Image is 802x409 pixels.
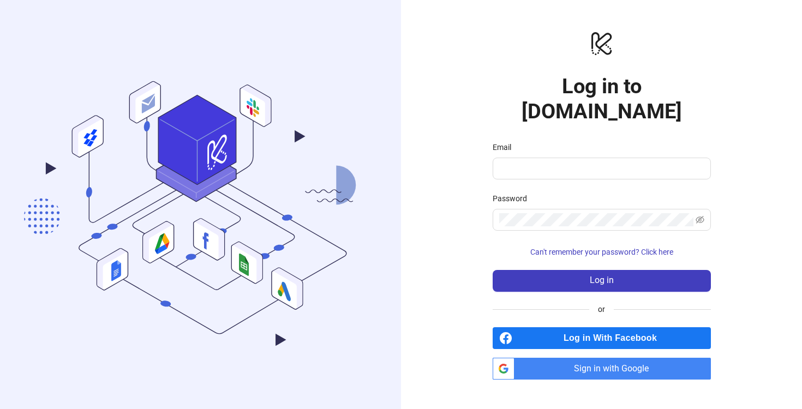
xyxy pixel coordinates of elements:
button: Log in [493,270,711,292]
a: Log in With Facebook [493,327,711,349]
label: Password [493,193,534,204]
span: Log in With Facebook [517,327,711,349]
span: eye-invisible [696,215,704,224]
a: Can't remember your password? Click here [493,248,711,256]
span: or [589,303,614,315]
label: Email [493,141,518,153]
input: Password [499,213,693,226]
button: Can't remember your password? Click here [493,244,711,261]
span: Log in [590,275,614,285]
a: Sign in with Google [493,358,711,380]
h1: Log in to [DOMAIN_NAME] [493,74,711,124]
span: Can't remember your password? Click here [530,248,673,256]
span: Sign in with Google [519,358,711,380]
input: Email [499,162,702,175]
